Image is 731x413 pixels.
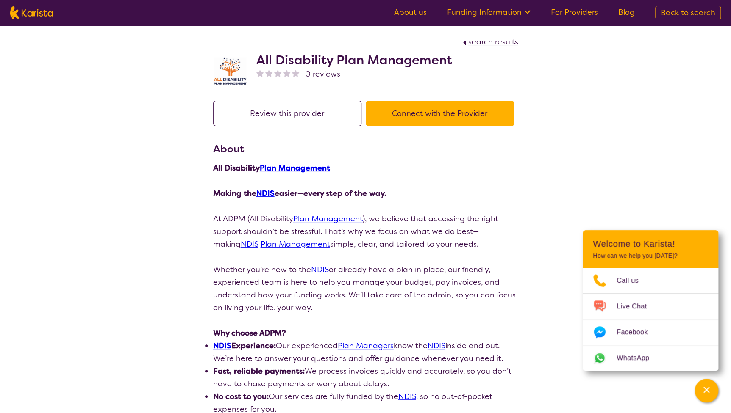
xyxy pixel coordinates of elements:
[260,163,330,173] a: Plan Management
[551,7,598,17] a: For Providers
[213,108,366,118] a: Review this provider
[213,101,361,126] button: Review this provider
[617,300,657,313] span: Live Chat
[311,264,329,275] a: NDIS
[661,8,715,18] span: Back to search
[617,274,649,287] span: Call us
[256,52,452,68] h2: All Disability Plan Management
[213,328,286,338] strong: Why choose ADPM?
[593,239,708,249] h2: Welcome to Karista!
[428,341,445,351] a: NDIS
[468,37,518,47] span: search results
[394,7,427,17] a: About us
[583,268,718,371] ul: Choose channel
[593,252,708,259] p: How can we help you [DATE]?
[461,37,518,47] a: search results
[292,69,299,77] img: nonereviewstar
[256,69,264,77] img: nonereviewstar
[293,214,363,224] a: Plan Management
[366,101,514,126] button: Connect with the Provider
[366,108,518,118] a: Connect with the Provider
[583,230,718,371] div: Channel Menu
[213,212,518,251] p: At ADPM (All Disability ), we believe that accessing the right support shouldn’t be stressful. Th...
[213,341,276,351] strong: Experience:
[213,365,518,390] li: We process invoices quickly and accurately, so you don’t have to chase payments or worry about de...
[618,7,635,17] a: Blog
[338,341,394,351] a: Plan Managers
[398,391,416,402] a: NDIS
[256,188,275,198] a: NDIS
[447,7,531,17] a: Funding Information
[213,55,247,88] img: at5vqv0lot2lggohlylh.jpg
[213,339,518,365] li: Our experienced know the inside and out. We’re here to answer your questions and offer guidance w...
[695,379,718,402] button: Channel Menu
[10,6,53,19] img: Karista logo
[274,69,281,77] img: nonereviewstar
[213,366,305,376] strong: Fast, reliable payments:
[213,141,518,157] h3: About
[583,345,718,371] a: Web link opens in a new tab.
[617,326,658,339] span: Facebook
[617,352,659,364] span: WhatsApp
[283,69,290,77] img: nonereviewstar
[241,239,258,249] a: NDIS
[213,263,518,314] p: Whether you’re new to the or already have a plan in place, our friendly, experienced team is here...
[213,163,330,173] strong: All Disability
[261,239,330,249] a: Plan Management
[213,188,386,198] strong: Making the easier—every step of the way.
[305,68,340,80] span: 0 reviews
[213,391,269,402] strong: No cost to you:
[265,69,272,77] img: nonereviewstar
[655,6,721,19] a: Back to search
[213,341,231,351] a: NDIS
